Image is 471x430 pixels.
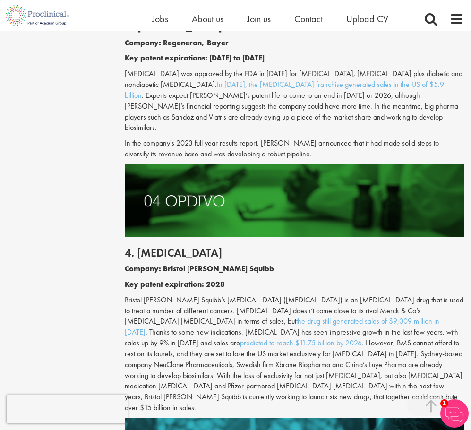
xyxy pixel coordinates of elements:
[125,79,444,100] a: In [DATE], the [MEDICAL_DATA] franchise generated sales in the US of $5.9 billion
[125,295,464,413] p: Bristol [PERSON_NAME] Squibb’s [MEDICAL_DATA] ([MEDICAL_DATA]) is an [MEDICAL_DATA] drug that is ...
[152,13,168,25] a: Jobs
[247,13,271,25] a: Join us
[125,164,464,237] img: Drugs with patents due to expire Opdivo
[192,13,223,25] a: About us
[125,264,274,274] b: Company: Bristol [PERSON_NAME] Squibb
[125,247,464,259] h2: 4. [MEDICAL_DATA]
[240,338,362,348] a: predicted to reach $11.75 billion by 2026
[294,13,323,25] a: Contact
[440,399,448,407] span: 1
[7,395,128,423] iframe: reCAPTCHA
[125,53,265,63] b: Key patent expirations: [DATE] to [DATE]
[125,279,225,289] b: Key patent expiration: 2028
[125,38,229,48] b: Company: Regeneron, Bayer
[440,399,469,428] img: Chatbot
[125,20,464,33] h2: 3. [MEDICAL_DATA]
[125,138,464,160] p: In the company's 2023 full year results report, [PERSON_NAME] announced that it had made solid st...
[346,13,388,25] a: Upload CV
[125,316,439,337] a: the drug still generated sales of $9,009 million in [DATE]
[125,69,464,133] p: [MEDICAL_DATA] was approved by the FDA in [DATE] for [MEDICAL_DATA], [MEDICAL_DATA] plus diabetic...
